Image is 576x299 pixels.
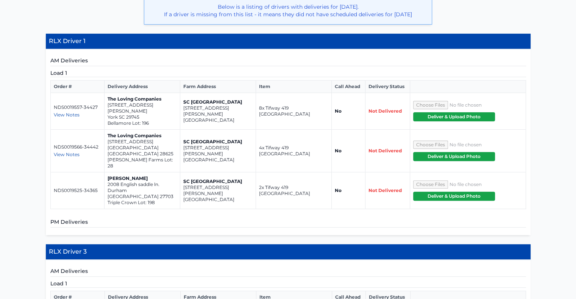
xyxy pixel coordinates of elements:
[50,218,526,228] h5: PM Deliveries
[105,81,180,93] th: Delivery Address
[108,114,177,120] p: York SC 29745
[108,181,177,187] p: 2008 English saddle ln.
[108,96,177,102] p: The Loving Companies
[183,157,253,163] p: [GEOGRAPHIC_DATA]
[50,81,105,93] th: Order #
[413,112,495,121] button: Deliver & Upload Photo
[108,175,177,181] p: [PERSON_NAME]
[365,81,410,93] th: Delivery Status
[413,152,495,161] button: Deliver & Upload Photo
[183,184,253,197] p: [STREET_ADDRESS][PERSON_NAME]
[256,130,332,172] td: 4x Tifway 419 [GEOGRAPHIC_DATA]
[108,102,177,114] p: [STREET_ADDRESS][PERSON_NAME]
[54,152,80,157] span: View Notes
[54,144,101,150] p: NDS0019566-34442
[54,187,101,194] p: NDS0019525-34365
[368,148,402,153] span: Not Delivered
[335,108,342,114] strong: No
[183,139,253,145] p: SC [GEOGRAPHIC_DATA]
[335,187,342,193] strong: No
[108,157,177,169] p: [PERSON_NAME] Farms Lot: 28
[332,81,365,93] th: Call Ahead
[256,93,332,130] td: 8x Tifway 419 [GEOGRAPHIC_DATA]
[50,69,526,77] h5: Load 1
[108,120,177,126] p: Bellamore Lot: 196
[183,145,253,157] p: [STREET_ADDRESS][PERSON_NAME]
[54,104,101,110] p: NDS0019557-34427
[180,81,256,93] th: Farm Address
[183,105,253,117] p: [STREET_ADDRESS][PERSON_NAME]
[50,57,526,66] h5: AM Deliveries
[108,187,177,200] p: Durham [GEOGRAPHIC_DATA] 27703
[183,117,253,123] p: [GEOGRAPHIC_DATA]
[413,192,495,201] button: Deliver & Upload Photo
[150,3,426,18] p: Below is a listing of drivers with deliveries for [DATE]. If a driver is missing from this list -...
[50,280,526,288] h5: Load 1
[183,99,253,105] p: SC [GEOGRAPHIC_DATA]
[183,178,253,184] p: SC [GEOGRAPHIC_DATA]
[256,172,332,209] td: 2x Tifway 419 [GEOGRAPHIC_DATA]
[183,197,253,203] p: [GEOGRAPHIC_DATA]
[335,148,342,153] strong: No
[368,187,402,193] span: Not Delivered
[108,145,177,157] p: [GEOGRAPHIC_DATA] [GEOGRAPHIC_DATA] 28625
[108,200,177,206] p: Triple Crown Lot: 198
[256,81,332,93] th: Item
[50,267,526,277] h5: AM Deliveries
[368,108,402,114] span: Not Delivered
[46,34,531,49] h4: RLX Driver 1
[108,133,177,139] p: The Loving Companies
[46,244,531,260] h4: RLX Driver 3
[54,112,80,118] span: View Notes
[108,139,177,145] p: [STREET_ADDRESS]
